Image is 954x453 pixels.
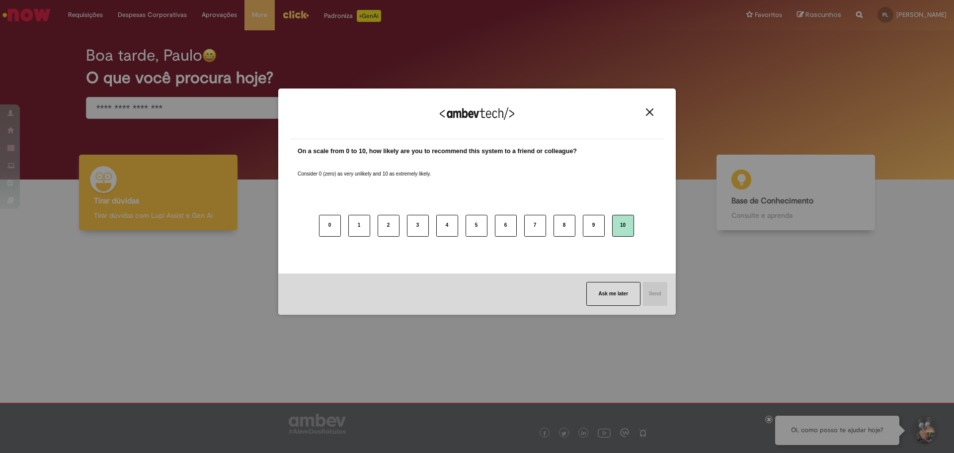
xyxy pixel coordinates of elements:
button: Close [643,108,656,116]
button: 8 [554,215,575,237]
button: 6 [495,215,517,237]
img: Logo Ambevtech [440,107,514,120]
img: Close [646,108,653,116]
button: Ask me later [586,282,640,306]
button: 2 [378,215,399,237]
button: 4 [436,215,458,237]
button: 3 [407,215,429,237]
button: 7 [524,215,546,237]
button: 10 [612,215,634,237]
button: 0 [319,215,341,237]
label: On a scale from 0 to 10, how likely are you to recommend this system to a friend or colleague? [298,147,577,156]
button: 5 [466,215,487,237]
button: 1 [348,215,370,237]
button: 9 [583,215,605,237]
label: Consider 0 (zero) as very unlikely and 10 as extremely likely. [298,159,431,178]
